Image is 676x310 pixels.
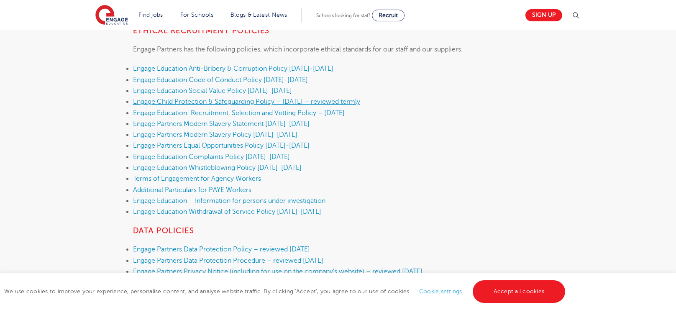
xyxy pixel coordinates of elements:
[230,12,287,18] a: Blogs & Latest News
[133,65,333,72] a: Engage Education Anti-Bribery & Corruption Policy [DATE]-[DATE]
[133,142,310,149] a: Engage Partners Equal Opportunities Policy [DATE]-[DATE]
[133,76,308,84] a: Engage Education Code of Conduct Policy [DATE]-[DATE]
[133,257,323,264] a: Engage Partners Data Protection Procedure – reviewed [DATE]
[133,44,543,55] p: Engage Partners has the following policies, which incorporate ethical standards for our staff and...
[95,5,128,26] img: Engage Education
[133,164,302,172] a: Engage Education Whistleblowing Policy [DATE]-[DATE]
[133,98,360,105] a: Engage Child Protection & Safeguarding Policy – [DATE] – reviewed termly
[180,12,213,18] a: For Schools
[133,26,270,35] strong: ETHICAL RECRUITMENT POLICIES
[138,12,163,18] a: Find jobs
[473,280,566,303] a: Accept all cookies
[316,13,370,18] span: Schools looking for staff
[133,175,261,182] a: Terms of Engagement for Agency Workers
[133,87,292,95] a: Engage Education Social Value Policy [DATE]-[DATE]
[133,197,325,205] a: Engage Education – Information for persons under investigation
[133,109,345,117] a: Engage Education: Recruitment, Selection and Vetting Policy – [DATE]
[419,288,462,295] a: Cookie settings
[133,153,290,161] a: Engage Education Complaints Policy [DATE]-[DATE]
[4,288,567,295] span: We use cookies to improve your experience, personalise content, and analyse website traffic. By c...
[133,268,422,275] a: Engage Partners Privacy Notice (including for use on the company’s website) – reviewed [DATE]
[133,120,310,128] a: Engage Partners Modern Slavery Statement [DATE]-[DATE]
[372,10,405,21] a: Recruit
[133,186,251,194] a: Additional Particulars for PAYE Workers
[133,131,297,138] a: Engage Partners Modern Slavery Policy [DATE]-[DATE]
[133,246,310,253] a: Engage Partners Data Protection Policy – reviewed [DATE]
[379,12,398,18] span: Recruit
[133,208,321,215] a: Engage Education Withdrawal of Service Policy [DATE]-[DATE]
[525,9,562,21] a: Sign up
[133,226,195,235] strong: Data Policies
